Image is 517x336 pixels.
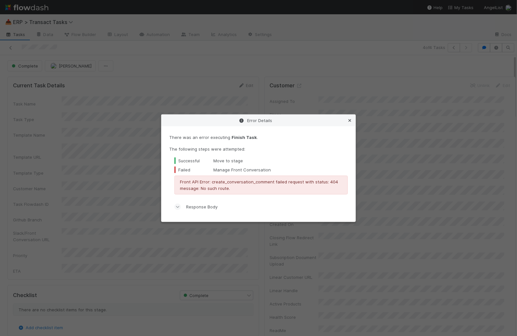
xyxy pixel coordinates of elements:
p: Front API Error: create_conversation_comment failed request with status: 404 message: No such route. [180,179,342,192]
div: Move to stage [174,157,348,164]
div: Failed [174,167,213,173]
strong: Finish Task [232,135,257,140]
p: There was an error executing . [169,134,348,141]
div: Successful [174,157,213,164]
span: Response Body [186,204,218,210]
div: Manage Front Conversation [174,167,348,173]
div: Error Details [161,115,356,126]
p: The following steps were attempted: [169,146,348,152]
